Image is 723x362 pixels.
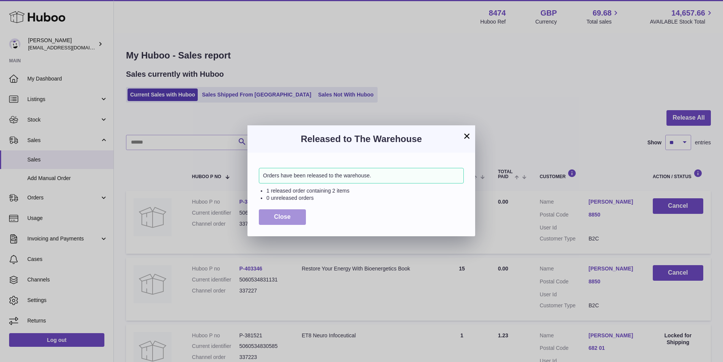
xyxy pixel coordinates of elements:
h3: Released to The Warehouse [259,133,464,145]
div: Orders have been released to the warehouse. [259,168,464,183]
button: Close [259,209,306,225]
span: Close [274,213,291,220]
li: 0 unreleased orders [266,194,464,202]
li: 1 released order containing 2 items [266,187,464,194]
button: × [462,131,471,141]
